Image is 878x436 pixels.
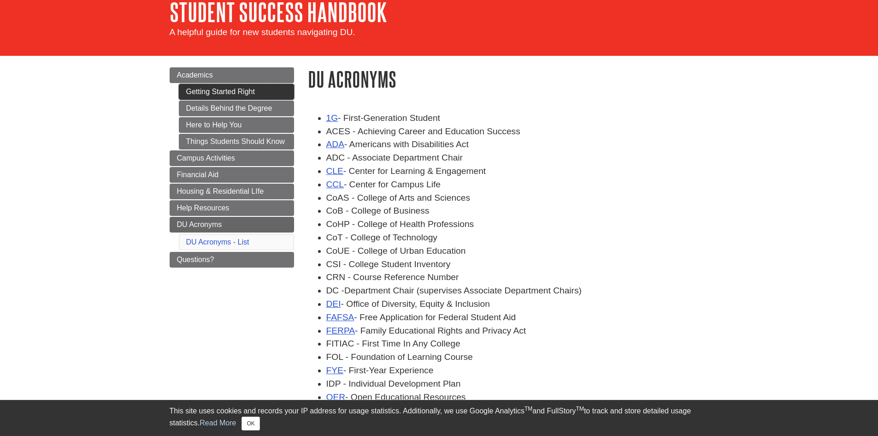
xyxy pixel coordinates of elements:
[326,284,709,298] li: DC -Department Chair (supervises Associate Department Chairs)
[326,298,709,311] li: - Office of Diversity, Equity & Inclusion
[326,231,709,245] li: CoT - College of Technology
[326,351,709,364] li: FOL - Foundation of Learning Course
[326,392,346,402] a: OER
[326,271,709,284] li: CRN - Course Reference Number
[326,218,709,231] li: CoHP - College of Health Professions
[326,191,709,205] li: CoAS - College of Arts and Sciences
[326,204,709,218] li: CoB - College of Business
[524,406,532,412] sup: TM
[326,179,344,189] a: CCL
[179,84,294,100] a: Getting Started Right
[326,166,343,176] a: CLE
[177,256,214,263] span: Questions?
[170,184,294,199] a: Housing & Residential LIfe
[326,112,709,125] li: - First-Generation Student
[326,139,344,149] a: ADA
[326,151,709,165] li: ADC - Associate Department Chair
[177,221,222,228] span: DU Acronyms
[170,150,294,166] a: Campus Activities
[177,204,230,212] span: Help Resources
[326,125,709,138] li: ACES - Achieving Career and Education Success
[326,178,709,191] li: - Center for Campus Life
[179,117,294,133] a: Here to Help You
[242,417,259,430] button: Close
[177,171,219,179] span: Financial Aid
[308,67,709,91] h1: DU Acronyms
[170,167,294,183] a: Financial Aid
[326,337,709,351] li: FITIAC - First Time In Any College
[326,113,338,123] a: 1G
[170,406,709,430] div: This site uses cookies and records your IP address for usage statistics. Additionally, we use Goo...
[326,365,343,375] a: FYE
[177,187,264,195] span: Housing & Residential LIfe
[170,27,355,37] span: A helpful guide for new students navigating DU.
[326,324,709,338] li: - Family Educational Rights and Privacy Act
[170,67,294,268] div: Guide Page Menu
[326,377,709,391] li: IDP - Individual Development Plan
[177,154,235,162] span: Campus Activities
[326,326,355,335] a: FERPA
[326,391,709,404] li: - Open Educational Resources
[326,165,709,178] li: - Center for Learning & Engagement
[200,419,236,427] a: Read More
[170,252,294,268] a: Questions?
[326,258,709,271] li: CSI - College Student Inventory
[326,312,354,322] a: FAFSA
[326,138,709,151] li: - Americans with Disabilities Act
[186,238,249,246] a: DU Acronyms - List
[179,101,294,116] a: Details Behind the Degree
[326,245,709,258] li: CoUE - College of Urban Education
[326,364,709,377] li: - First-Year Experience
[576,406,584,412] sup: TM
[170,200,294,216] a: Help Resources
[170,217,294,233] a: DU Acronyms
[326,299,341,309] a: DEI
[326,311,709,324] li: - Free Application for Federal Student Aid
[170,67,294,83] a: Academics
[177,71,213,79] span: Academics
[179,134,294,149] a: Things Students Should Know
